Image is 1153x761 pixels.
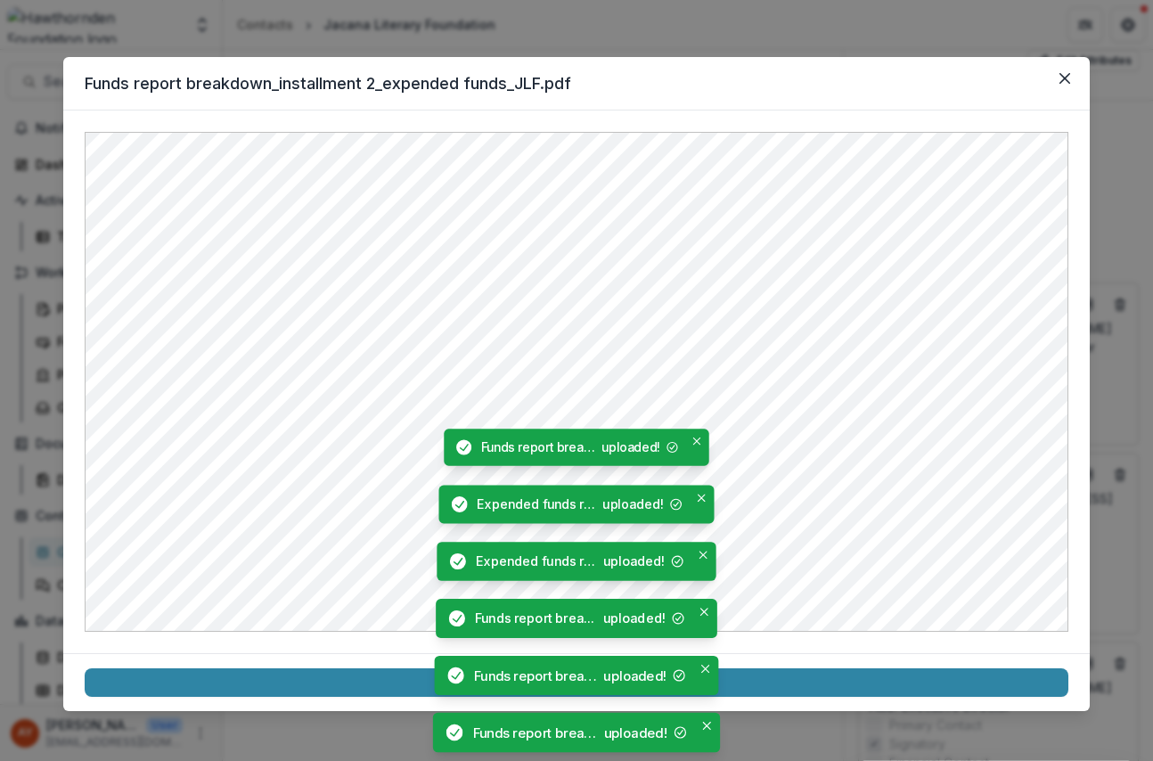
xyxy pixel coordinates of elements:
a: Download [85,668,1068,697]
button: Close [697,716,716,735]
button: Close [694,602,714,622]
div: uploaded! [603,609,665,628]
div: Funds report breakdown_installment 2_expended funds_JLF.pdf [473,723,598,742]
div: Funds report breakdown_installment 3_expended_JLF.pdf [481,438,596,457]
button: Close [688,432,707,451]
div: Expended funds report breakdown_final report_summary_JLF.pdf [476,552,597,571]
div: Expended funds report breakdown_final report_detailed_JLF.pdf [477,495,596,513]
div: Funds report breakdown_installment 3_balance_JLF.pdf [475,609,597,628]
div: uploaded! [603,666,666,685]
button: Close [1051,64,1079,93]
div: uploaded! [602,495,663,513]
div: uploaded! [604,723,667,742]
div: Funds report breakdown_installment 2_balance of funds_JLF.pdf [474,666,597,685]
button: Close [693,545,713,565]
header: Funds report breakdown_installment 2_expended funds_JLF.pdf [63,57,1090,110]
div: uploaded! [601,438,659,457]
button: Close [696,659,716,679]
div: uploaded! [603,552,665,571]
button: Close [691,488,710,507]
